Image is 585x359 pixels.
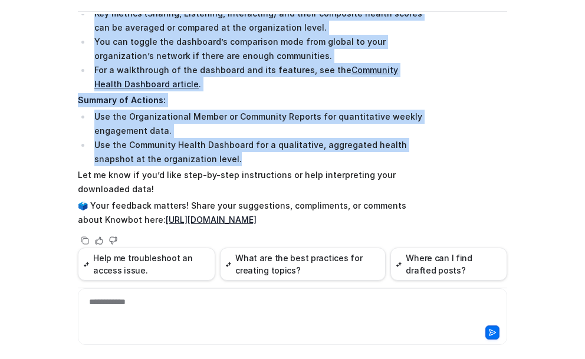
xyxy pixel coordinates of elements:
li: Use the Organizational Member or Community Reports for quantitative weekly engagement data. [91,110,423,138]
p: 🗳️ Your feedback matters! Share your suggestions, compliments, or comments about Knowbot here: [78,199,423,227]
a: [URL][DOMAIN_NAME] [166,215,257,225]
a: Community Health Dashboard article [94,65,398,89]
button: Help me troubleshoot an access issue. [78,248,215,281]
strong: Summary of Actions: [78,95,166,105]
button: What are the best practices for creating topics? [220,248,386,281]
li: Use the Community Health Dashboard for a qualitative, aggregated health snapshot at the organizat... [91,138,423,166]
li: You can toggle the dashboard’s comparison mode from global to your organization’s network if ther... [91,35,423,63]
li: Key metrics (Sharing, Listening, Interacting) and their composite health scores can be averaged o... [91,6,423,35]
p: Let me know if you’d like step-by-step instructions or help interpreting your downloaded data! [78,168,423,196]
li: For a walkthrough of the dashboard and its features, see the . [91,63,423,91]
button: Where can I find drafted posts? [390,248,507,281]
